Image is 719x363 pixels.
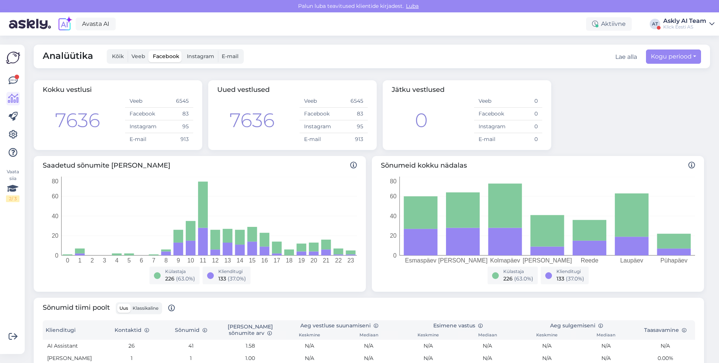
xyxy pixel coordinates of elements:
[237,257,243,264] tspan: 14
[261,257,268,264] tspan: 16
[43,49,93,64] span: Analüütika
[334,95,368,108] td: 6545
[224,257,231,264] tspan: 13
[102,340,161,352] td: 26
[221,320,280,340] th: [PERSON_NAME] sõnumite arv
[221,340,280,352] td: 1.58
[115,257,118,264] tspan: 4
[586,17,632,31] div: Aktiivne
[102,320,161,340] th: Kontaktid
[663,18,706,24] div: Askly AI Team
[663,24,706,30] div: Klick Eesti AS
[636,340,695,352] td: N/A
[159,120,193,133] td: 95
[140,257,143,264] tspan: 6
[176,275,195,282] span: ( 63.0 %)
[212,257,219,264] tspan: 12
[43,320,102,340] th: Klienditugi
[152,257,155,264] tspan: 7
[390,232,397,239] tspan: 20
[55,252,58,259] tspan: 0
[348,257,354,264] tspan: 23
[514,275,533,282] span: ( 63.0 %)
[222,53,239,60] span: E-mail
[228,275,246,282] span: ( 37.0 %)
[393,252,397,259] tspan: 0
[159,95,193,108] td: 6545
[161,320,221,340] th: Sõnumid
[300,133,334,146] td: E-mail
[43,302,175,314] span: Sõnumid tiimi poolt
[339,340,398,352] td: N/A
[76,18,116,30] a: Avasta AI
[119,305,128,311] span: Uus
[334,133,368,146] td: 913
[323,257,330,264] tspan: 21
[66,257,69,264] tspan: 0
[390,178,397,184] tspan: 80
[576,340,635,352] td: N/A
[661,257,688,264] tspan: Pühapäev
[339,331,398,340] th: Mediaan
[300,95,334,108] td: Veeb
[161,340,221,352] td: 41
[217,85,270,94] span: Uued vestlused
[438,257,488,264] tspan: [PERSON_NAME]
[334,120,368,133] td: 95
[57,16,73,32] img: explore-ai
[6,168,19,202] div: Vaata siia
[280,340,339,352] td: N/A
[615,52,637,61] button: Lae alla
[6,195,19,202] div: 2 / 3
[517,320,636,331] th: Aeg sulgemiseni
[187,53,214,60] span: Instagram
[398,320,517,331] th: Esimene vastus
[300,108,334,120] td: Facebook
[335,257,342,264] tspan: 22
[52,178,58,184] tspan: 80
[334,108,368,120] td: 83
[556,268,584,275] div: Klienditugi
[474,120,508,133] td: Instagram
[390,213,397,219] tspan: 40
[127,257,131,264] tspan: 5
[405,257,437,264] tspan: Esmaspäev
[300,120,334,133] td: Instagram
[517,331,576,340] th: Keskmine
[6,51,20,65] img: Askly Logo
[112,53,124,60] span: Kõik
[663,18,715,30] a: Askly AI TeamKlick Eesti AS
[218,268,246,275] div: Klienditugi
[125,108,159,120] td: Facebook
[458,340,517,352] td: N/A
[165,268,195,275] div: Külastaja
[133,305,158,311] span: Klassikaline
[508,108,542,120] td: 0
[398,331,458,340] th: Keskmine
[508,95,542,108] td: 0
[187,257,194,264] tspan: 10
[286,257,292,264] tspan: 18
[165,275,175,282] span: 226
[78,257,82,264] tspan: 1
[523,257,572,264] tspan: [PERSON_NAME]
[103,257,106,264] tspan: 3
[43,340,102,352] td: AI Assistant
[298,257,305,264] tspan: 19
[273,257,280,264] tspan: 17
[404,3,421,9] span: Luba
[55,106,100,135] div: 7636
[556,275,564,282] span: 133
[164,257,168,264] tspan: 8
[474,95,508,108] td: Veeb
[415,106,428,135] div: 0
[159,108,193,120] td: 83
[310,257,317,264] tspan: 20
[503,275,513,282] span: 226
[490,257,520,264] tspan: Kolmapäev
[218,275,226,282] span: 133
[508,120,542,133] td: 0
[52,232,58,239] tspan: 20
[52,213,58,219] tspan: 40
